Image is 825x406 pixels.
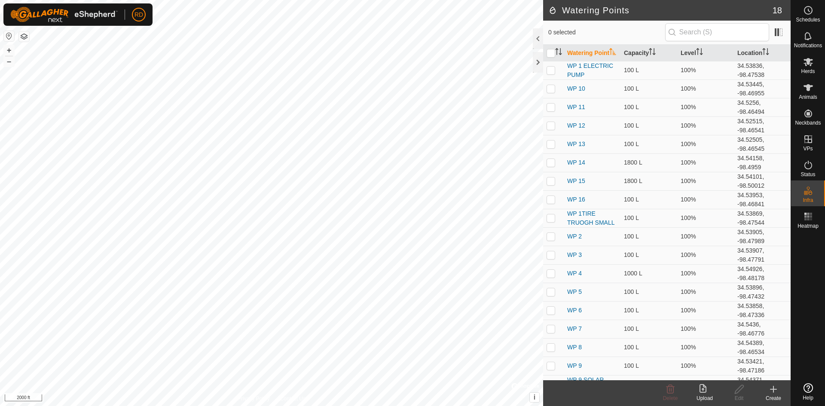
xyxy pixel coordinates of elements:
[10,7,118,22] img: Gallagher Logo
[696,49,703,56] p-sorticon: Activate to sort
[803,146,813,151] span: VPs
[681,324,730,333] div: 100%
[681,103,730,112] div: 100%
[665,23,769,41] input: Search (S)
[734,116,791,135] td: 34.52515, -98.46541
[734,264,791,283] td: 34.54926, -98.48178
[801,69,815,74] span: Herds
[681,269,730,278] div: 100%
[734,135,791,153] td: 34.52505, -98.46545
[567,159,585,166] a: WP 14
[756,394,791,402] div: Create
[567,210,614,226] a: WP 1TIRE TRUOGH SMALL
[620,283,677,301] td: 100 L
[567,85,585,92] a: WP 10
[609,49,616,56] p-sorticon: Activate to sort
[620,338,677,357] td: 100 L
[681,343,730,352] div: 100%
[567,307,582,314] a: WP 6
[681,158,730,167] div: 100%
[620,79,677,98] td: 100 L
[734,79,791,98] td: 34.53445, -98.46955
[620,209,677,227] td: 100 L
[280,395,306,403] a: Contact Us
[794,43,822,48] span: Notifications
[797,223,819,229] span: Heatmap
[681,232,730,241] div: 100%
[567,362,582,369] a: WP 9
[567,62,613,78] a: WP 1 ELECTRIC PUMP
[795,120,821,125] span: Neckbands
[620,375,677,394] td: 100 L
[681,195,730,204] div: 100%
[620,190,677,209] td: 100 L
[564,45,620,61] th: Watering Point
[734,172,791,190] td: 34.54101, -98.50012
[620,61,677,79] td: 100 L
[734,227,791,246] td: 34.53905, -98.47989
[567,376,604,392] a: WP 9 SOLAR PUMPING
[4,45,14,55] button: +
[734,98,791,116] td: 34.5256, -98.46494
[567,233,582,240] a: WP 2
[620,98,677,116] td: 100 L
[681,66,730,75] div: 100%
[4,56,14,67] button: –
[649,49,656,56] p-sorticon: Activate to sort
[681,84,730,93] div: 100%
[681,177,730,186] div: 100%
[734,375,791,394] td: 34.54371, -98.46695
[734,153,791,172] td: 34.54158, -98.4959
[734,61,791,79] td: 34.53836, -98.47538
[734,357,791,375] td: 34.53421, -98.47186
[663,395,678,401] span: Delete
[803,395,813,400] span: Help
[238,395,270,403] a: Privacy Policy
[620,357,677,375] td: 100 L
[530,393,539,402] button: i
[567,140,585,147] a: WP 13
[681,214,730,223] div: 100%
[681,361,730,370] div: 100%
[4,31,14,41] button: Reset Map
[722,394,756,402] div: Edit
[734,246,791,264] td: 34.53907, -98.47791
[620,320,677,338] td: 100 L
[734,45,791,61] th: Location
[801,172,815,177] span: Status
[803,198,813,203] span: Infra
[567,270,582,277] a: WP 4
[620,246,677,264] td: 100 L
[567,288,582,295] a: WP 5
[681,250,730,259] div: 100%
[620,45,677,61] th: Capacity
[555,49,562,56] p-sorticon: Activate to sort
[681,380,730,389] div: 100%
[687,394,722,402] div: Upload
[620,301,677,320] td: 100 L
[734,338,791,357] td: 34.54389, -98.46534
[620,153,677,172] td: 1800 L
[734,301,791,320] td: 34.53858, -98.47336
[734,320,791,338] td: 34.5436, -98.46776
[677,45,734,61] th: Level
[567,177,585,184] a: WP 15
[134,10,143,19] span: RD
[681,140,730,149] div: 100%
[548,28,665,37] span: 0 selected
[567,104,585,110] a: WP 11
[620,135,677,153] td: 100 L
[734,190,791,209] td: 34.53953, -98.46841
[567,122,585,129] a: WP 12
[681,287,730,296] div: 100%
[620,227,677,246] td: 100 L
[620,116,677,135] td: 100 L
[620,172,677,190] td: 1800 L
[620,264,677,283] td: 1000 L
[799,95,817,100] span: Animals
[19,31,29,42] button: Map Layers
[567,344,582,351] a: WP 8
[681,121,730,130] div: 100%
[534,394,535,401] span: i
[734,283,791,301] td: 34.53896, -98.47432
